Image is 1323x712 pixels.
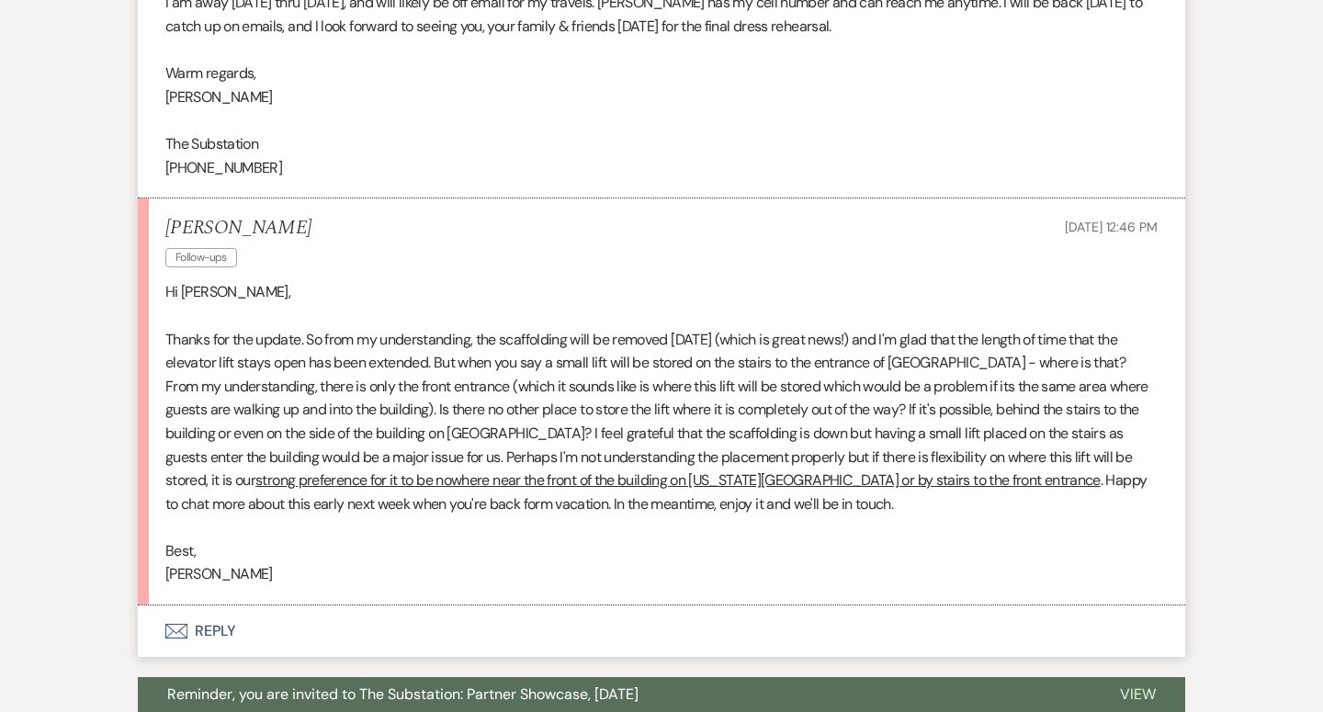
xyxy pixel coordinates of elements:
[165,217,311,240] h5: [PERSON_NAME]
[165,248,237,267] span: Follow-ups
[165,539,1158,563] p: Best,
[165,562,1158,586] p: [PERSON_NAME]
[165,62,1158,85] p: Warm regards,
[165,156,1158,180] p: [PHONE_NUMBER]
[165,132,1158,156] p: The Substation
[1091,677,1185,712] button: View
[1065,219,1158,235] span: [DATE] 12:46 PM
[165,328,1158,516] p: Thanks for the update. So from my understanding, the scaffolding will be removed [DATE] (which is...
[167,684,639,704] span: Reminder, you are invited to The Substation: Partner Showcase, [DATE]
[138,605,1185,657] button: Reply
[1120,684,1156,704] span: View
[255,470,1101,490] u: strong preference for it to be nowhere near the front of the building on [US_STATE][GEOGRAPHIC_DA...
[138,677,1091,712] button: Reminder, you are invited to The Substation: Partner Showcase, [DATE]
[165,280,1158,304] p: Hi [PERSON_NAME],
[165,85,1158,109] p: [PERSON_NAME]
